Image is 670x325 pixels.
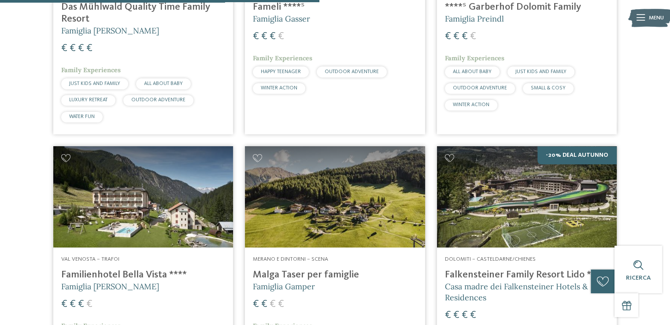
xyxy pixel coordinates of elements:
[626,275,651,281] span: Ricerca
[453,310,459,321] span: €
[144,81,183,86] span: ALL ABOUT BABY
[61,26,159,36] span: Famiglia [PERSON_NAME]
[253,54,312,62] span: Family Experiences
[278,299,284,310] span: €
[515,69,566,74] span: JUST KIDS AND FAMILY
[78,43,84,54] span: €
[261,69,301,74] span: HAPPY TEENAGER
[325,69,379,74] span: OUTDOOR ADVENTURE
[462,310,468,321] span: €
[278,31,284,42] span: €
[86,299,93,310] span: €
[61,66,121,74] span: Family Experiences
[445,1,609,13] h4: ****ˢ Garberhof Dolomit Family
[70,299,76,310] span: €
[531,85,566,91] span: SMALL & COSY
[445,310,451,321] span: €
[69,114,95,119] span: WATER FUN
[70,43,76,54] span: €
[261,85,297,91] span: WINTER ACTION
[445,54,504,62] span: Family Experiences
[61,256,119,262] span: Val Venosta – Trafoi
[253,281,315,292] span: Famiglia Gamper
[253,256,328,262] span: Merano e dintorni – Scena
[261,299,267,310] span: €
[453,69,492,74] span: ALL ABOUT BABY
[253,269,417,281] h4: Malga Taser per famiglie
[245,146,425,247] img: Cercate un hotel per famiglie? Qui troverete solo i migliori!
[61,281,159,292] span: Famiglia [PERSON_NAME]
[445,256,536,262] span: Dolomiti – Casteldarne/Chienes
[253,14,310,24] span: Famiglia Gasser
[61,299,67,310] span: €
[453,102,489,107] span: WINTER ACTION
[445,281,588,303] span: Casa madre dei Falkensteiner Hotels & Residences
[261,31,267,42] span: €
[69,97,107,103] span: LUXURY RETREAT
[61,1,225,25] h4: Das Mühlwald Quality Time Family Resort
[470,31,476,42] span: €
[470,310,476,321] span: €
[253,299,259,310] span: €
[270,299,276,310] span: €
[86,43,93,54] span: €
[53,146,233,247] img: Cercate un hotel per famiglie? Qui troverete solo i migliori!
[253,31,259,42] span: €
[69,81,120,86] span: JUST KIDS AND FAMILY
[445,269,609,281] h4: Falkensteiner Family Resort Lido ****ˢ
[462,31,468,42] span: €
[270,31,276,42] span: €
[453,85,507,91] span: OUTDOOR ADVENTURE
[61,269,225,281] h4: Familienhotel Bella Vista ****
[445,14,504,24] span: Famiglia Preindl
[61,43,67,54] span: €
[445,31,451,42] span: €
[453,31,459,42] span: €
[437,146,617,247] img: Cercate un hotel per famiglie? Qui troverete solo i migliori!
[131,97,185,103] span: OUTDOOR ADVENTURE
[78,299,84,310] span: €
